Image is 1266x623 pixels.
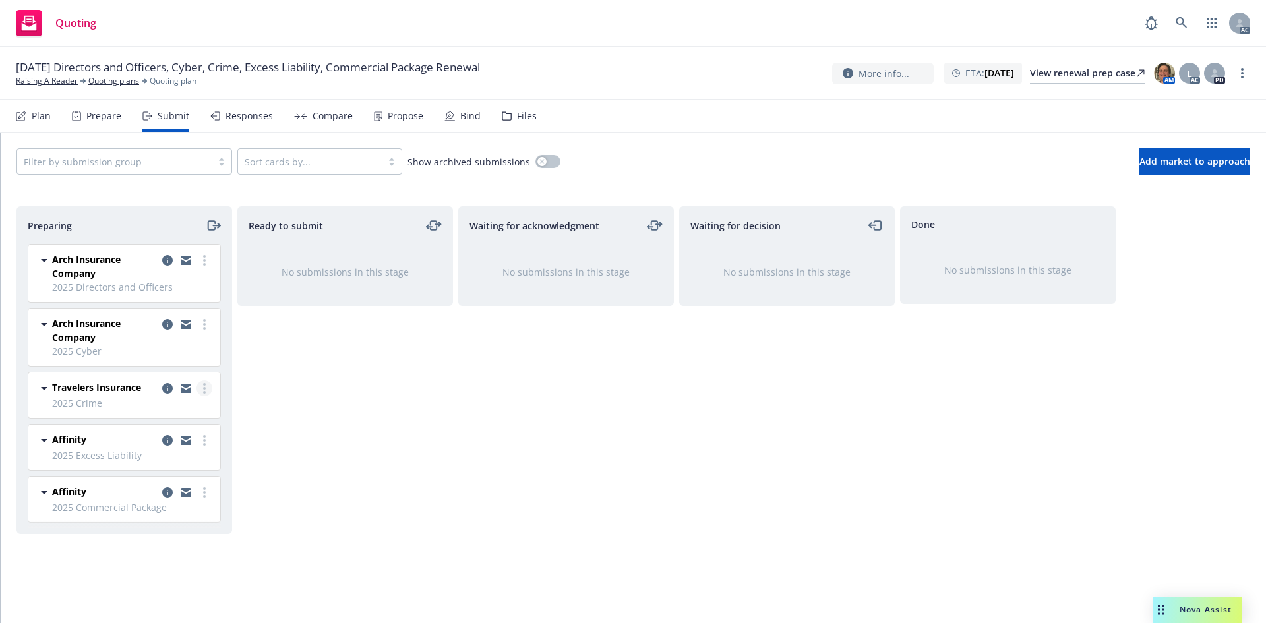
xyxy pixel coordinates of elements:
[158,111,189,121] div: Submit
[150,75,196,87] span: Quoting plan
[196,380,212,396] a: more
[313,111,353,121] div: Compare
[1030,63,1145,84] a: View renewal prep case
[178,380,194,396] a: copy logging email
[249,219,323,233] span: Ready to submit
[388,111,423,121] div: Propose
[52,432,86,446] span: Affinity
[16,59,480,75] span: [DATE] Directors and Officers, Cyber, Crime, Excess Liability, Commercial Package Renewal
[480,265,652,279] div: No submissions in this stage
[205,218,221,233] a: moveRight
[86,111,121,121] div: Prepare
[1199,10,1225,36] a: Switch app
[1187,67,1192,80] span: L
[984,67,1014,79] strong: [DATE]
[178,316,194,332] a: copy logging email
[868,218,884,233] a: moveLeft
[52,316,157,344] span: Arch Insurance Company
[52,280,212,294] span: 2025 Directors and Officers
[160,380,175,396] a: copy logging email
[196,432,212,448] a: more
[1030,63,1145,83] div: View renewal prep case
[28,219,72,233] span: Preparing
[196,485,212,500] a: more
[160,485,175,500] a: copy logging email
[469,219,599,233] span: Waiting for acknowledgment
[911,218,935,231] span: Done
[160,252,175,268] a: copy logging email
[160,316,175,332] a: copy logging email
[517,111,537,121] div: Files
[859,67,909,80] span: More info...
[1168,10,1195,36] a: Search
[259,265,431,279] div: No submissions in this stage
[55,18,96,28] span: Quoting
[52,252,157,280] span: Arch Insurance Company
[178,432,194,448] a: copy logging email
[52,396,212,410] span: 2025 Crime
[11,5,102,42] a: Quoting
[178,485,194,500] a: copy logging email
[226,111,273,121] div: Responses
[1139,148,1250,175] button: Add market to approach
[1138,10,1164,36] a: Report a Bug
[460,111,481,121] div: Bind
[88,75,139,87] a: Quoting plans
[1153,597,1169,623] div: Drag to move
[1180,604,1232,615] span: Nova Assist
[690,219,781,233] span: Waiting for decision
[16,75,78,87] a: Raising A Reader
[52,485,86,498] span: Affinity
[1139,155,1250,167] span: Add market to approach
[426,218,442,233] a: moveLeftRight
[832,63,934,84] button: More info...
[52,344,212,358] span: 2025 Cyber
[52,500,212,514] span: 2025 Commercial Package
[178,252,194,268] a: copy logging email
[922,263,1094,277] div: No submissions in this stage
[196,252,212,268] a: more
[1154,63,1175,84] img: photo
[52,380,141,394] span: Travelers Insurance
[647,218,663,233] a: moveLeftRight
[407,155,530,169] span: Show archived submissions
[965,66,1014,80] span: ETA :
[1153,597,1242,623] button: Nova Assist
[196,316,212,332] a: more
[52,448,212,462] span: 2025 Excess Liability
[701,265,873,279] div: No submissions in this stage
[32,111,51,121] div: Plan
[160,432,175,448] a: copy logging email
[1234,65,1250,81] a: more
